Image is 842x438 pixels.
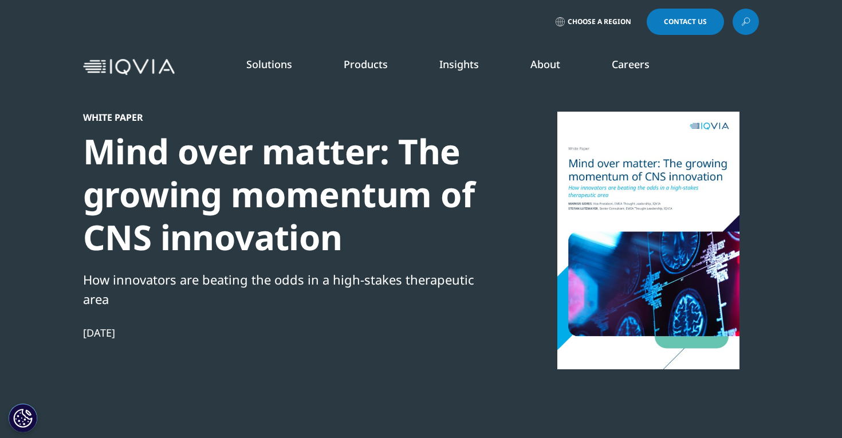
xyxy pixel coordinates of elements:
a: About [530,57,560,71]
span: Contact Us [664,18,707,25]
img: IQVIA Healthcare Information Technology and Pharma Clinical Research Company [83,59,175,76]
nav: Primary [179,40,759,94]
div: White Paper [83,112,476,123]
div: How innovators are beating the odds in a high-stakes therapeutic area [83,270,476,309]
a: Insights [439,57,479,71]
button: Cookies Settings [9,404,37,432]
a: Careers [612,57,650,71]
a: Solutions [246,57,292,71]
div: Mind over matter: The growing momentum of CNS innovation [83,130,476,259]
span: Choose a Region [568,17,631,26]
div: [DATE] [83,326,476,340]
a: Contact Us [647,9,724,35]
a: Products [344,57,388,71]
